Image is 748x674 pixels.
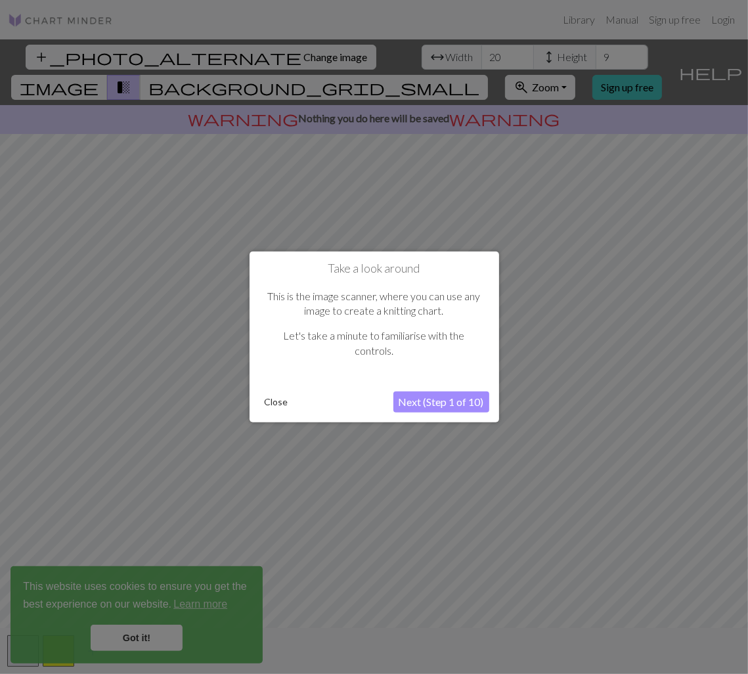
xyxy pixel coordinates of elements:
[250,252,499,422] div: Take a look around
[259,392,294,412] button: Close
[259,261,489,276] h1: Take a look around
[393,392,489,413] button: Next (Step 1 of 10)
[266,328,483,358] p: Let's take a minute to familiarise with the controls.
[266,289,483,319] p: This is the image scanner, where you can use any image to create a knitting chart.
